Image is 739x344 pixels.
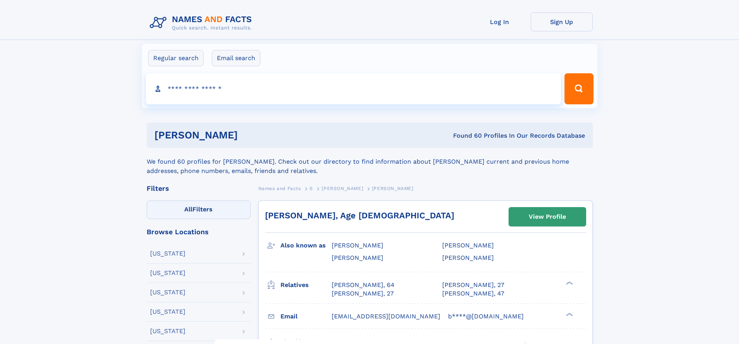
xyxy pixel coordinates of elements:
[147,12,258,33] img: Logo Names and Facts
[310,186,313,191] span: S
[345,131,585,140] div: Found 60 Profiles In Our Records Database
[442,242,494,249] span: [PERSON_NAME]
[258,183,301,193] a: Names and Facts
[148,50,204,66] label: Regular search
[469,12,531,31] a: Log In
[212,50,260,66] label: Email search
[147,148,593,176] div: We found 60 profiles for [PERSON_NAME]. Check out our directory to find information about [PERSON...
[372,186,414,191] span: [PERSON_NAME]
[150,328,185,334] div: [US_STATE]
[529,208,566,226] div: View Profile
[322,186,363,191] span: [PERSON_NAME]
[332,242,383,249] span: [PERSON_NAME]
[322,183,363,193] a: [PERSON_NAME]
[154,130,346,140] h1: [PERSON_NAME]
[150,309,185,315] div: [US_STATE]
[147,228,251,235] div: Browse Locations
[147,185,251,192] div: Filters
[442,289,504,298] a: [PERSON_NAME], 47
[442,254,494,261] span: [PERSON_NAME]
[332,281,395,289] a: [PERSON_NAME], 64
[442,281,504,289] a: [PERSON_NAME], 27
[280,239,332,252] h3: Also known as
[531,12,593,31] a: Sign Up
[564,280,573,285] div: ❯
[564,73,593,104] button: Search Button
[147,201,251,219] label: Filters
[310,183,313,193] a: S
[509,207,586,226] a: View Profile
[332,289,394,298] a: [PERSON_NAME], 27
[150,251,185,257] div: [US_STATE]
[332,254,383,261] span: [PERSON_NAME]
[280,310,332,323] h3: Email
[280,278,332,292] h3: Relatives
[184,206,192,213] span: All
[332,313,440,320] span: [EMAIL_ADDRESS][DOMAIN_NAME]
[265,211,454,220] a: [PERSON_NAME], Age [DEMOGRAPHIC_DATA]
[564,312,573,317] div: ❯
[146,73,561,104] input: search input
[150,289,185,296] div: [US_STATE]
[150,270,185,276] div: [US_STATE]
